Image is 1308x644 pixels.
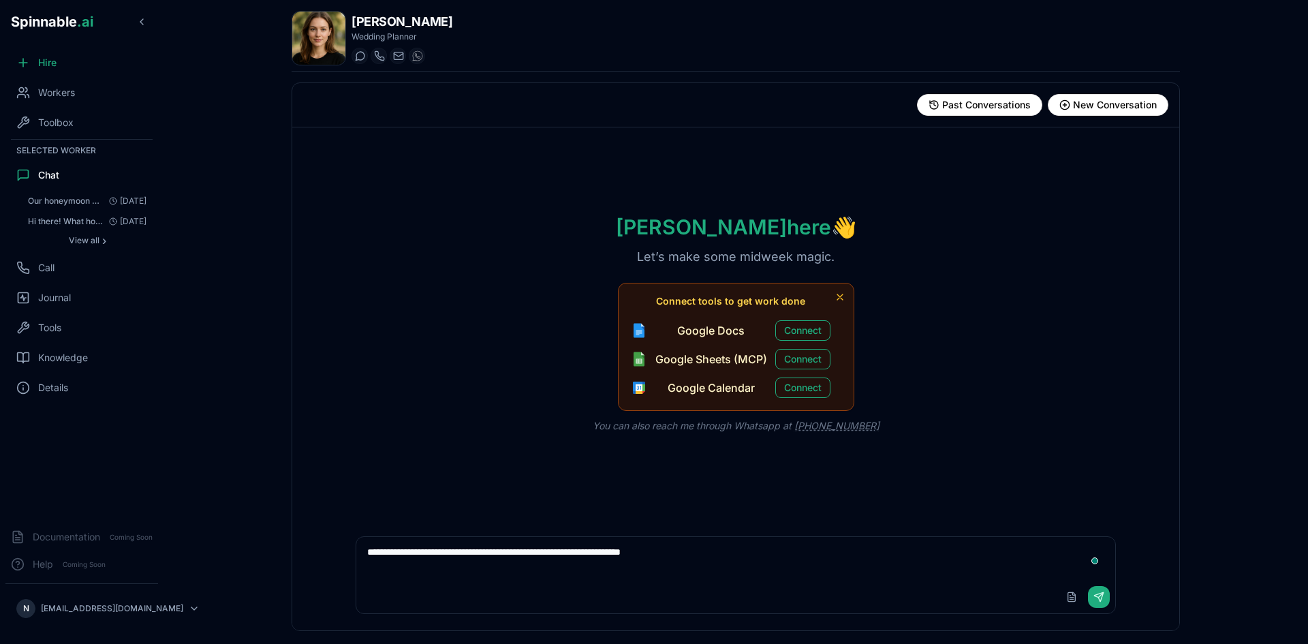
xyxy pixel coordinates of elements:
[1048,94,1168,116] button: Start new conversation
[38,351,88,365] span: Knowledge
[38,321,61,335] span: Tools
[655,351,767,367] span: Google Sheets (MCP)
[38,168,59,182] span: Chat
[33,557,53,571] span: Help
[38,381,68,395] span: Details
[656,294,805,308] span: Connect tools to get work done
[11,595,153,622] button: N[EMAIL_ADDRESS][DOMAIN_NAME]
[775,378,830,398] button: Connect
[106,531,157,544] span: Coming Soon
[23,603,29,614] span: N
[22,191,153,211] button: Open conversation: Our honeymoon will be on late june. what do you think about tanzania plus seyc...
[631,351,647,367] img: Google Sheets (MCP)
[775,320,830,341] button: Connect
[917,94,1042,116] button: View past conversations
[38,86,75,99] span: Workers
[594,215,878,239] h1: [PERSON_NAME] here
[104,216,146,227] span: [DATE]
[942,98,1031,112] span: Past Conversations
[352,48,368,64] button: Start a chat with Leah Wagner
[28,196,104,206] span: Our honeymoon will be on late june. what do you think about tanzania plus seychelles?: Let me fix...
[409,48,425,64] button: WhatsApp
[571,419,901,433] p: You can also reach me through Whatsapp at
[631,380,647,396] img: Google Calendar
[794,420,879,431] a: [PHONE_NUMBER]
[38,116,74,129] span: Toolbox
[371,48,387,64] button: Start a call with Leah Wagner
[615,247,856,266] p: Let’s make some midweek magic.
[22,232,153,249] button: Show all conversations
[38,56,57,70] span: Hire
[832,289,848,305] button: Dismiss tool suggestions
[1073,98,1157,112] span: New Conversation
[655,322,767,339] span: Google Docs
[59,558,110,571] span: Coming Soon
[775,349,830,369] button: Connect
[104,196,146,206] span: [DATE]
[631,322,647,339] img: Google Docs
[356,537,1115,581] textarea: To enrich screen reader interactions, please activate Accessibility in Grammarly extension settings
[11,14,93,30] span: Spinnable
[655,380,767,396] span: Google Calendar
[102,235,106,246] span: ›
[352,31,452,42] p: Wedding Planner
[33,530,100,544] span: Documentation
[38,291,71,305] span: Journal
[69,235,99,246] span: View all
[28,216,104,227] span: Hi there! What honeymoon destinations do you recommend? we will travel late june. We are looking ...
[412,50,423,61] img: WhatsApp
[77,14,93,30] span: .ai
[352,12,452,31] h1: [PERSON_NAME]
[390,48,406,64] button: Send email to leah.wagner@getspinnable.ai
[22,212,153,231] button: Open conversation: Hi there! What honeymoon destinations do you recommend? we will travel late ju...
[41,603,183,614] p: [EMAIL_ADDRESS][DOMAIN_NAME]
[5,142,158,159] div: Selected Worker
[38,261,54,275] span: Call
[831,215,856,239] span: wave
[292,12,345,65] img: Leah Wagner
